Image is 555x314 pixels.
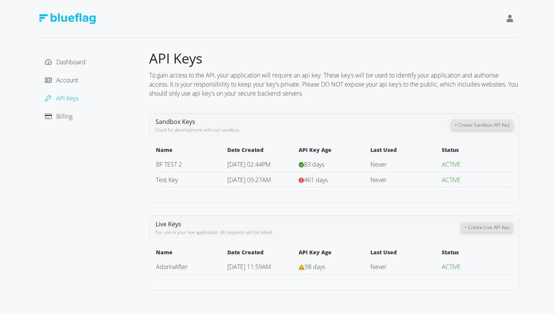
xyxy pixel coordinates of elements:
th: Status [441,145,513,157]
th: API Key Age [298,248,370,259]
a: Billing [45,112,72,121]
span: ACTIVE [442,160,461,169]
button: + Create Live API Key [461,223,513,232]
a: API Keys [45,94,79,102]
span: Account [56,76,78,84]
span: API Keys [149,49,202,68]
span: Sandbox Keys [156,118,195,126]
img: Blue Flag Logo [39,13,96,24]
span: Dashboard [56,58,86,66]
a: Test Key [156,176,178,184]
span: Never [370,263,387,271]
span: 83 days [304,160,324,169]
a: Dashboard [45,58,86,66]
button: + Create Sandbox API Key [452,120,513,130]
span: Live Keys [156,220,181,228]
th: Status [441,248,513,259]
span: Never [370,176,387,184]
div: For use in your live application. All requests will be billed. [156,229,461,236]
a: Account [45,76,78,84]
th: Name [156,145,227,157]
span: [DATE] 11:59AM [227,263,271,271]
div: Used for development with our sandbox. [156,127,452,133]
span: ACTIVE [442,176,461,184]
span: API Keys [56,94,79,102]
span: [DATE] 09:27AM [227,176,271,184]
th: Last Used [370,145,441,157]
a: AdonisAfter [156,263,188,271]
th: Date Created [227,145,298,157]
span: ACTIVE [442,263,461,271]
th: Last Used [370,248,441,259]
a: BF TEST 2 [156,160,182,169]
span: Billing [56,112,72,121]
span: Never [370,160,387,169]
div: To gain access to the API, your application will require an api key. These key's will be used to ... [149,68,519,101]
th: Name [156,248,227,259]
th: API Key Age [298,145,370,157]
span: 98 days [305,263,325,271]
span: 461 days [304,176,328,184]
th: Date Created [227,248,298,259]
span: [DATE] 02:44PM [227,160,271,169]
